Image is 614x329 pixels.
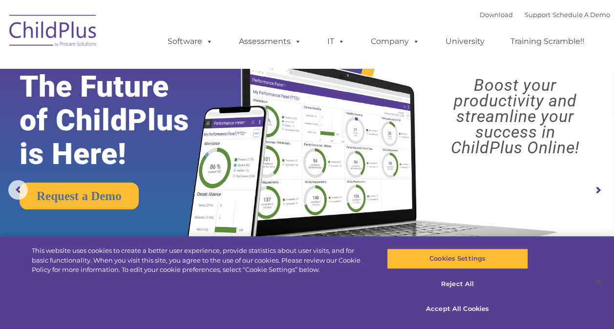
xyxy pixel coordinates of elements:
a: Schedule A Demo [552,11,610,19]
rs-layer: The Future of ChildPlus is Here! [20,70,215,171]
span: Phone number [136,104,177,112]
span: Last name [136,64,166,72]
a: Software [158,32,223,51]
font: | [480,11,610,19]
a: Download [480,11,513,19]
a: University [436,32,494,51]
div: This website uses cookies to create a better user experience, provide statistics about user visit... [32,246,368,275]
a: Request a Demo [20,183,139,209]
a: Training Scramble!! [501,32,594,51]
a: IT [318,32,355,51]
button: Close [588,271,609,292]
a: Company [361,32,429,51]
rs-layer: Boost your productivity and streamline your success in ChildPlus Online! [424,77,606,155]
a: Assessments [229,32,311,51]
button: Cookies Settings [387,248,528,269]
img: ChildPlus by Procare Solutions [4,8,102,57]
button: Reject All [387,274,528,294]
a: Support [525,11,550,19]
button: Accept All Cookies [387,299,528,319]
